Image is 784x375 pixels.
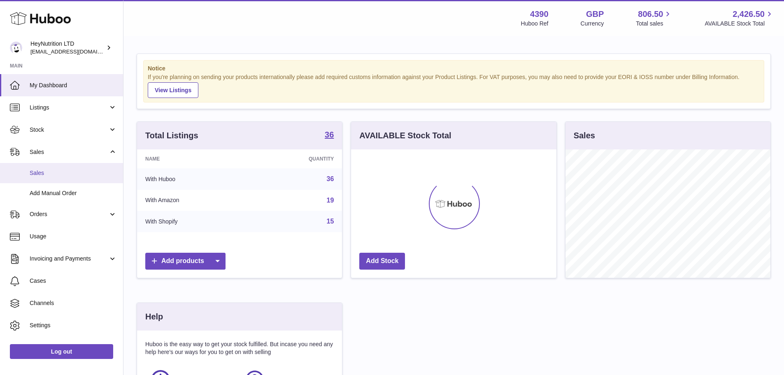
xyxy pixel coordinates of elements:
span: Channels [30,299,117,307]
span: Orders [30,210,108,218]
a: 2,426.50 AVAILABLE Stock Total [705,9,774,28]
h3: Total Listings [145,130,198,141]
a: View Listings [148,82,198,98]
p: Huboo is the easy way to get your stock fulfilled. But incase you need any help here's our ways f... [145,340,334,356]
div: Huboo Ref [521,20,549,28]
span: [EMAIL_ADDRESS][DOMAIN_NAME] [30,48,121,55]
strong: 36 [325,130,334,139]
span: 2,426.50 [733,9,765,20]
td: With Shopify [137,211,249,232]
strong: 4390 [530,9,549,20]
strong: Notice [148,65,760,72]
h3: Help [145,311,163,322]
span: Settings [30,321,117,329]
th: Name [137,149,249,168]
span: Total sales [636,20,672,28]
span: Sales [30,169,117,177]
span: Cases [30,277,117,285]
h3: Sales [574,130,595,141]
div: Currency [581,20,604,28]
span: AVAILABLE Stock Total [705,20,774,28]
span: Stock [30,126,108,134]
strong: GBP [586,9,604,20]
h3: AVAILABLE Stock Total [359,130,451,141]
div: If you're planning on sending your products internationally please add required customs informati... [148,73,760,98]
span: Invoicing and Payments [30,255,108,263]
th: Quantity [249,149,342,168]
a: Log out [10,344,113,359]
a: 15 [327,218,334,225]
a: 806.50 Total sales [636,9,672,28]
div: HeyNutrition LTD [30,40,105,56]
span: 806.50 [638,9,663,20]
img: info@heynutrition.com [10,42,22,54]
span: Listings [30,104,108,112]
a: Add Stock [359,253,405,270]
a: 19 [327,197,334,204]
span: My Dashboard [30,82,117,89]
td: With Huboo [137,168,249,190]
span: Add Manual Order [30,189,117,197]
a: Add products [145,253,226,270]
a: 36 [327,175,334,182]
td: With Amazon [137,190,249,211]
a: 36 [325,130,334,140]
span: Sales [30,148,108,156]
span: Usage [30,233,117,240]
